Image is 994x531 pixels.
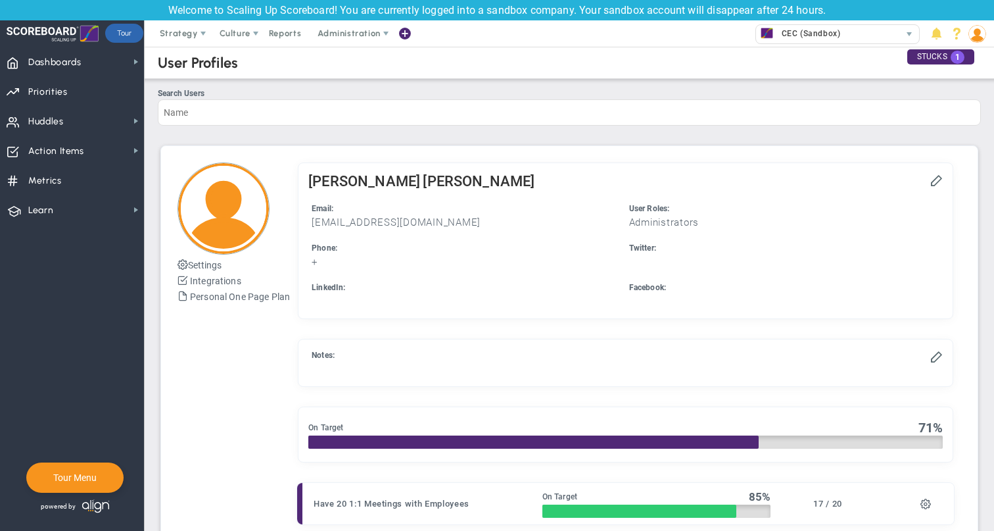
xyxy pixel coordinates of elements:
[49,472,101,484] button: Tour Menu
[629,216,939,229] div: Administrators
[28,49,82,76] span: Dashboards
[177,163,270,255] img: Loading...
[918,420,943,435] div: %
[629,242,939,255] div: Twitter:
[318,28,380,38] span: Administration
[190,276,241,286] a: Integrations
[312,256,622,268] h3: +
[312,349,926,362] div: Notes:
[926,20,947,47] li: Announcements
[190,291,290,302] a: Personal One Page Plan
[308,423,343,432] span: On Target
[28,197,53,224] span: Learn
[158,99,981,126] input: Search Users
[951,51,964,64] span: 1
[749,490,762,503] span: 85
[28,138,84,165] span: Action Items
[308,173,420,190] h2: [PERSON_NAME]
[177,272,241,288] button: Integrations
[907,49,974,64] div: STUCKS
[28,78,68,106] span: Priorities
[312,282,622,294] div: LinkedIn:
[775,25,840,42] span: CEC (Sandbox)
[629,203,939,215] div: User Roles:
[423,173,534,190] h2: [PERSON_NAME]
[312,242,622,255] div: Phone:
[759,25,775,41] img: 33567.Company.photo
[158,54,238,72] div: User Profiles
[947,20,967,47] li: Help & Frequently Asked Questions (FAQ)
[813,499,842,509] span: 17 / 20
[177,257,222,272] button: Settings
[900,25,919,43] span: select
[220,28,250,38] span: Culture
[28,167,62,195] span: Metrics
[749,490,771,504] div: %
[629,282,939,294] div: Facebook:
[262,20,308,47] span: Reports
[312,216,622,229] h3: [EMAIL_ADDRESS][DOMAIN_NAME]
[542,492,577,501] span: On Target
[312,203,622,215] div: Email:
[968,25,986,43] img: 209576.Person.photo
[26,496,166,517] div: Powered by Align
[314,499,469,509] span: Have 20 1:1 Meetings with Employees
[177,288,290,304] button: Personal One Page Plan
[28,108,64,136] span: Huddles
[918,420,933,436] span: 71
[160,28,198,38] span: Strategy
[158,89,981,98] div: Search Users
